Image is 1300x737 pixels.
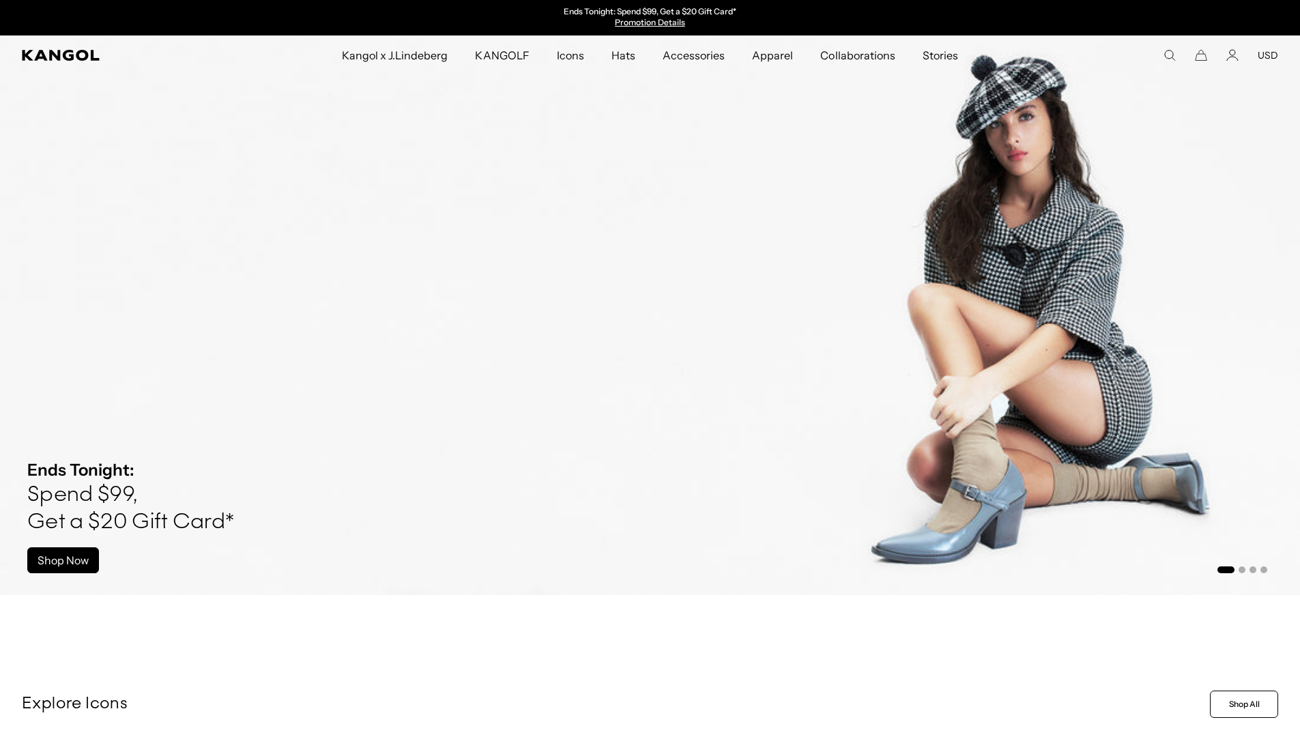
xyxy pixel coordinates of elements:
span: Hats [611,35,635,75]
a: Hats [598,35,649,75]
a: Collaborations [807,35,908,75]
span: KANGOLF [475,35,529,75]
strong: Ends Tonight: [27,460,134,480]
h4: Get a $20 Gift Card* [27,509,234,536]
span: Apparel [752,35,793,75]
button: Go to slide 4 [1260,566,1267,573]
a: Accessories [649,35,738,75]
button: Go to slide 1 [1217,566,1234,573]
h4: Spend $99, [27,482,234,509]
a: Stories [909,35,972,75]
span: Stories [923,35,958,75]
a: Apparel [738,35,807,75]
span: Icons [557,35,584,75]
p: Ends Tonight: Spend $99, Get a $20 Gift Card* [564,7,736,18]
a: Shop All [1210,691,1278,718]
ul: Select a slide to show [1216,564,1267,575]
slideshow-component: Announcement bar [510,7,791,29]
button: Cart [1195,49,1207,61]
summary: Search here [1164,49,1176,61]
div: Announcement [510,7,791,29]
a: Shop Now [27,547,99,573]
a: Account [1226,49,1239,61]
button: Go to slide 3 [1250,566,1256,573]
span: Collaborations [820,35,895,75]
p: Explore Icons [22,694,1204,714]
a: Icons [543,35,598,75]
span: Accessories [663,35,725,75]
button: USD [1258,49,1278,61]
a: Kangol x J.Lindeberg [328,35,462,75]
a: Kangol [22,50,226,61]
a: Promotion Details [615,17,684,27]
span: Kangol x J.Lindeberg [342,35,448,75]
div: 1 of 2 [510,7,791,29]
button: Go to slide 2 [1239,566,1245,573]
a: KANGOLF [461,35,543,75]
